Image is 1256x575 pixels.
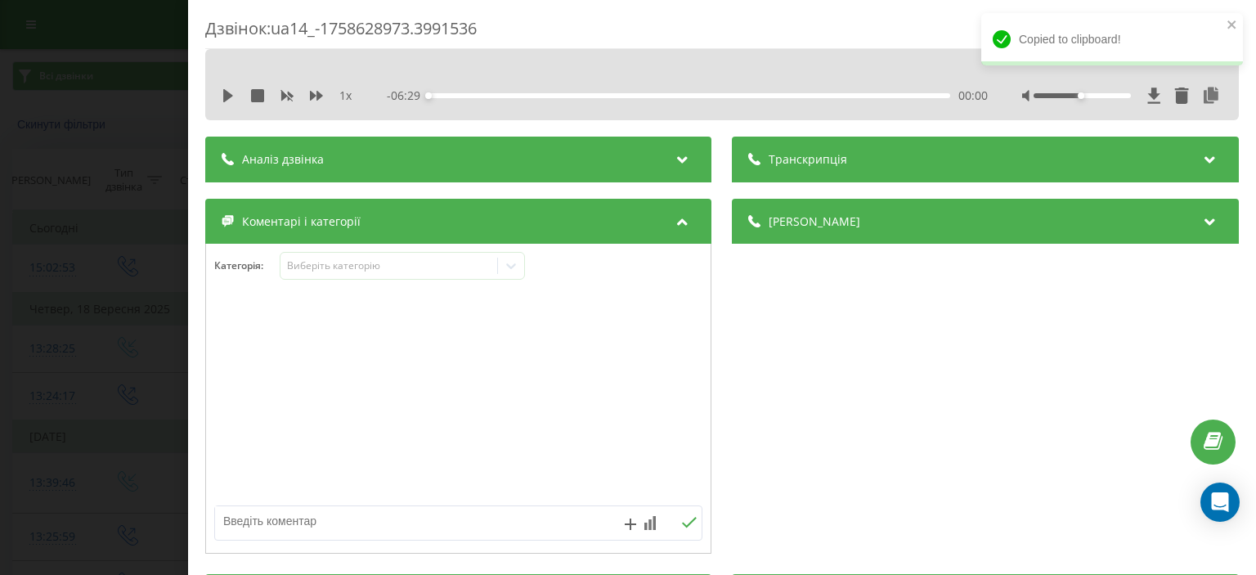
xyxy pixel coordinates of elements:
[242,151,324,168] span: Аналіз дзвінка
[339,88,352,104] span: 1 x
[242,213,361,230] span: Коментарі і категорії
[769,213,861,230] span: [PERSON_NAME]
[1227,18,1238,34] button: close
[958,88,988,104] span: 00:00
[1078,92,1084,99] div: Accessibility label
[769,151,848,168] span: Транскрипція
[214,260,280,272] h4: Категорія :
[1200,483,1240,522] div: Open Intercom Messenger
[205,17,1239,49] div: Дзвінок : ua14_-1758628973.3991536
[426,92,433,99] div: Accessibility label
[981,13,1243,65] div: Copied to clipboard!
[287,259,491,272] div: Виберіть категорію
[388,88,429,104] span: - 06:29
